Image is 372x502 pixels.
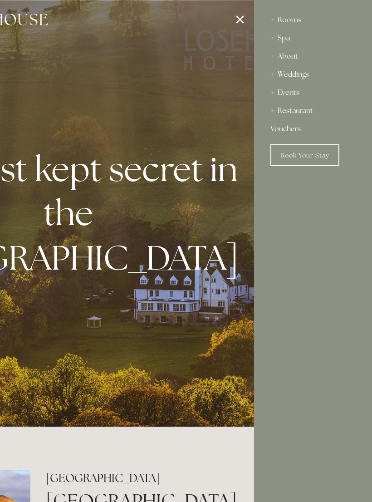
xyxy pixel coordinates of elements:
[270,29,356,47] div: Spa
[270,65,356,84] div: Weddings
[270,84,356,102] div: Events
[270,102,356,120] div: Restaurant
[270,120,356,138] a: Vouchers
[270,11,356,29] div: Rooms
[270,144,339,166] a: Book Your Stay
[270,47,356,65] div: About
